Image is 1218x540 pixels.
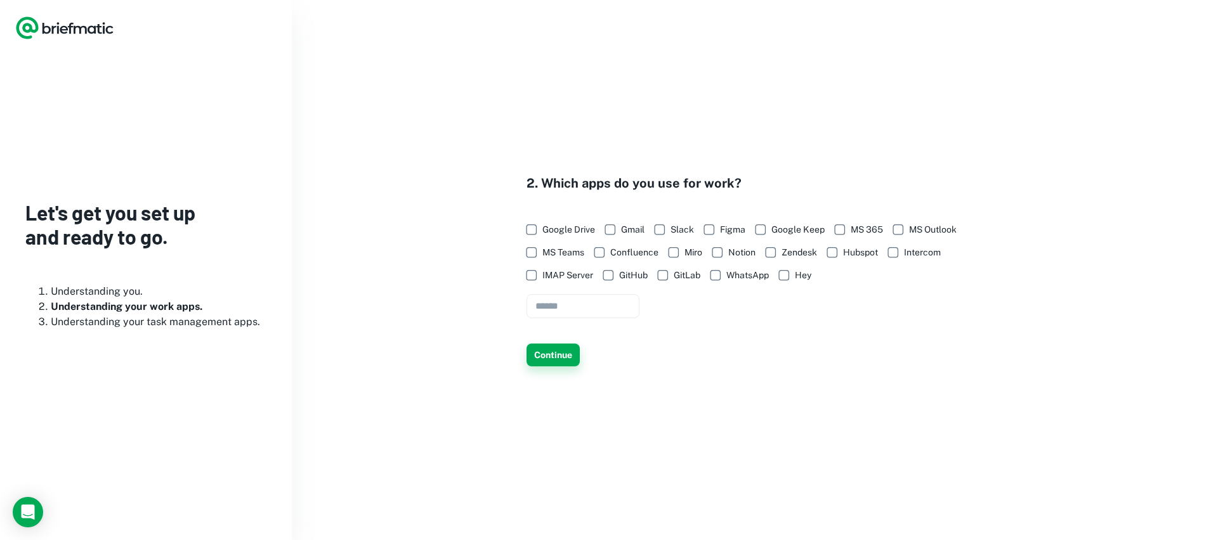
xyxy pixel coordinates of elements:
span: MS Outlook [909,222,957,236]
span: MS Teams [542,245,584,259]
span: Zendesk [782,245,817,259]
li: Understanding your task management apps. [51,314,266,330]
a: Logo [15,15,114,41]
span: Slack [671,222,694,236]
div: Load Chat [13,497,43,527]
b: Understanding your work apps. [51,300,202,312]
span: Hey [795,268,811,282]
span: Hubspot [843,245,878,259]
span: IMAP Server [542,268,593,282]
li: Understanding you. [51,284,266,299]
span: Notion [728,245,756,259]
span: Intercom [904,245,941,259]
span: Confluence [610,245,658,259]
span: Google Keep [771,222,825,236]
h4: 2. Which apps do you use for work? [527,174,983,193]
span: Miro [684,245,702,259]
span: GitLab [674,268,700,282]
span: MS 365 [851,222,883,236]
button: Continue [527,344,580,366]
h3: Let's get you set up and ready to go. [25,200,266,249]
span: GitHub [619,268,648,282]
span: Figma [720,222,745,236]
span: Gmail [621,222,645,236]
span: Google Drive [542,222,595,236]
span: WhatsApp [726,268,769,282]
